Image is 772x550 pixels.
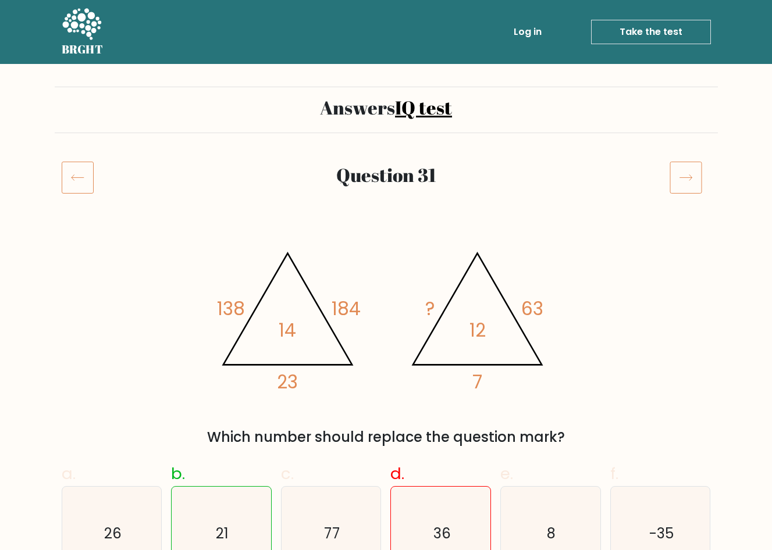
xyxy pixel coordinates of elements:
[117,164,656,186] h2: Question 31
[591,20,711,44] a: Take the test
[500,462,513,485] span: e.
[649,524,674,543] text: -35
[62,5,104,59] a: BRGHT
[469,317,485,343] tspan: 12
[277,369,298,395] tspan: 23
[62,42,104,56] h5: BRGHT
[425,296,435,322] tspan: ?
[509,20,546,44] a: Log in
[395,95,452,120] a: IQ test
[547,524,556,543] text: 8
[104,524,121,543] text: 26
[433,524,450,543] text: 36
[171,462,185,485] span: b.
[62,97,711,119] h2: Answers
[521,296,543,322] tspan: 63
[279,317,296,343] tspan: 14
[324,524,340,543] text: 77
[472,369,482,395] tspan: 7
[332,296,361,322] tspan: 184
[69,427,704,448] div: Which number should replace the question mark?
[281,462,294,485] span: c.
[610,462,618,485] span: f.
[217,296,245,322] tspan: 138
[62,462,76,485] span: a.
[216,524,229,543] text: 21
[390,462,404,485] span: d.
